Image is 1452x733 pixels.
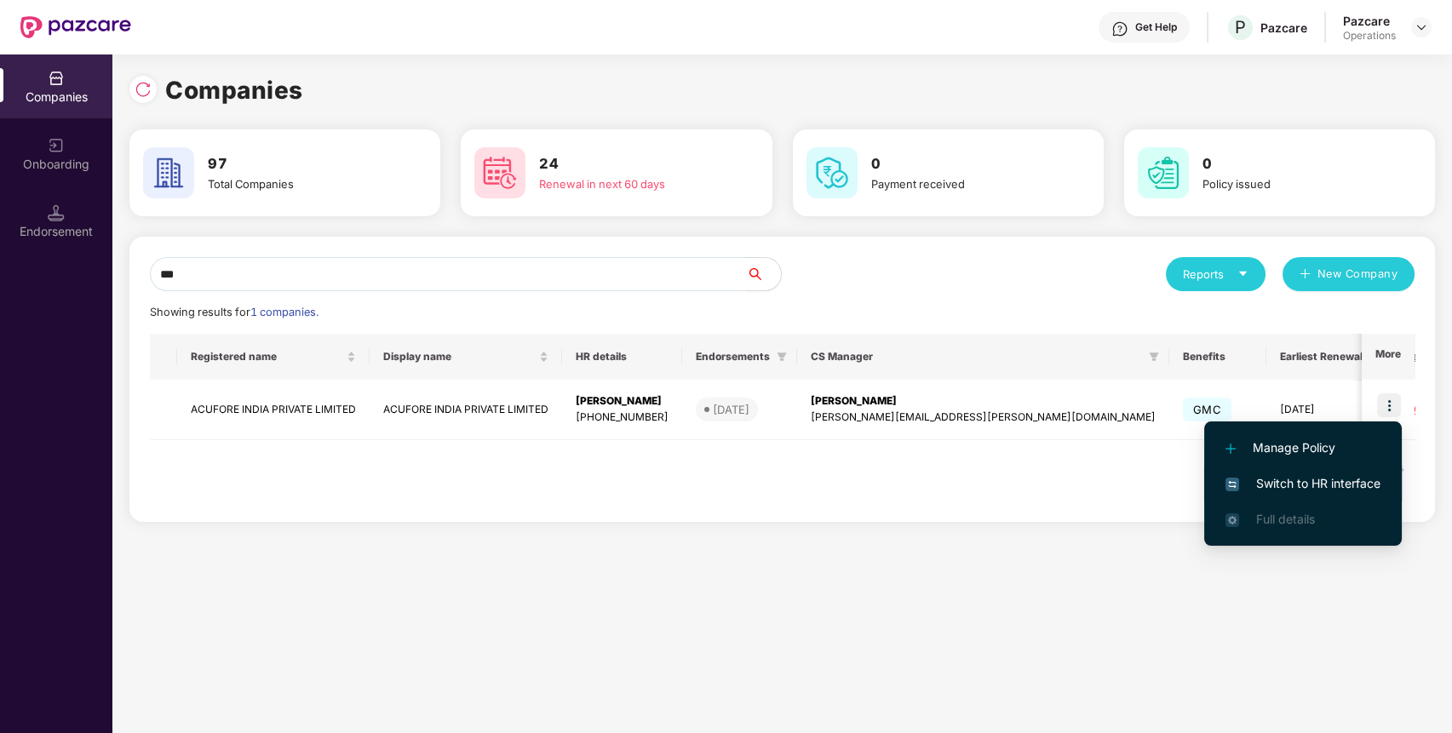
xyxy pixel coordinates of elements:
[777,352,787,362] span: filter
[474,147,525,198] img: svg+xml;base64,PHN2ZyB4bWxucz0iaHR0cDovL3d3dy53My5vcmcvMjAwMC9zdmciIHdpZHRoPSI2MCIgaGVpZ2h0PSI2MC...
[773,346,790,367] span: filter
[1235,17,1246,37] span: P
[191,350,343,364] span: Registered name
[20,16,131,38] img: New Pazcare Logo
[871,153,1056,175] h3: 0
[746,267,781,281] span: search
[48,70,65,87] img: svg+xml;base64,PHN2ZyBpZD0iQ29tcGFuaWVzIiB4bWxucz0iaHR0cDovL3d3dy53My5vcmcvMjAwMC9zdmciIHdpZHRoPS...
[713,401,749,418] div: [DATE]
[1202,175,1387,192] div: Policy issued
[1169,334,1266,380] th: Benefits
[1138,147,1189,198] img: svg+xml;base64,PHN2ZyB4bWxucz0iaHR0cDovL3d3dy53My5vcmcvMjAwMC9zdmciIHdpZHRoPSI2MCIgaGVpZ2h0PSI2MC...
[165,72,303,109] h1: Companies
[539,175,724,192] div: Renewal in next 60 days
[1225,513,1239,527] img: svg+xml;base64,PHN2ZyB4bWxucz0iaHR0cDovL3d3dy53My5vcmcvMjAwMC9zdmciIHdpZHRoPSIxNi4zNjMiIGhlaWdodD...
[1260,20,1307,36] div: Pazcare
[806,147,858,198] img: svg+xml;base64,PHN2ZyB4bWxucz0iaHR0cDovL3d3dy53My5vcmcvMjAwMC9zdmciIHdpZHRoPSI2MCIgaGVpZ2h0PSI2MC...
[1237,268,1248,279] span: caret-down
[811,350,1142,364] span: CS Manager
[1202,153,1387,175] h3: 0
[48,204,65,221] img: svg+xml;base64,PHN2ZyB3aWR0aD0iMTQuNSIgaGVpZ2h0PSIxNC41IiB2aWV3Qm94PSIwIDAgMTYgMTYiIGZpbGw9Im5vbm...
[1266,334,1376,380] th: Earliest Renewal
[1135,20,1177,34] div: Get Help
[1256,512,1315,526] span: Full details
[208,153,393,175] h3: 97
[576,393,669,409] div: [PERSON_NAME]
[1300,268,1311,282] span: plus
[1225,444,1236,454] img: svg+xml;base64,PHN2ZyB4bWxucz0iaHR0cDovL3d3dy53My5vcmcvMjAwMC9zdmciIHdpZHRoPSIxMi4yMDEiIGhlaWdodD...
[150,306,319,318] span: Showing results for
[1183,398,1231,421] span: GMC
[370,380,562,440] td: ACUFORE INDIA PRIVATE LIMITED
[1111,20,1128,37] img: svg+xml;base64,PHN2ZyBpZD0iSGVscC0zMngzMiIgeG1sbnM9Imh0dHA6Ly93d3cudzMub3JnLzIwMDAvc3ZnIiB3aWR0aD...
[143,147,194,198] img: svg+xml;base64,PHN2ZyB4bWxucz0iaHR0cDovL3d3dy53My5vcmcvMjAwMC9zdmciIHdpZHRoPSI2MCIgaGVpZ2h0PSI2MC...
[811,393,1156,409] div: [PERSON_NAME]
[177,334,370,380] th: Registered name
[539,153,724,175] h3: 24
[383,350,536,364] span: Display name
[1183,266,1248,283] div: Reports
[1225,474,1380,493] span: Switch to HR interface
[208,175,393,192] div: Total Companies
[811,409,1156,426] div: [PERSON_NAME][EMAIL_ADDRESS][PERSON_NAME][DOMAIN_NAME]
[177,380,370,440] td: ACUFORE INDIA PRIVATE LIMITED
[1377,393,1401,417] img: icon
[135,81,152,98] img: svg+xml;base64,PHN2ZyBpZD0iUmVsb2FkLTMyeDMyIiB4bWxucz0iaHR0cDovL3d3dy53My5vcmcvMjAwMC9zdmciIHdpZH...
[1266,380,1376,440] td: [DATE]
[562,334,682,380] th: HR details
[1149,352,1159,362] span: filter
[250,306,319,318] span: 1 companies.
[746,257,782,291] button: search
[1225,438,1380,457] span: Manage Policy
[1225,478,1239,491] img: svg+xml;base64,PHN2ZyB4bWxucz0iaHR0cDovL3d3dy53My5vcmcvMjAwMC9zdmciIHdpZHRoPSIxNiIgaGVpZ2h0PSIxNi...
[871,175,1056,192] div: Payment received
[48,137,65,154] img: svg+xml;base64,PHN2ZyB3aWR0aD0iMjAiIGhlaWdodD0iMjAiIHZpZXdCb3g9IjAgMCAyMCAyMCIgZmlsbD0ibm9uZSIgeG...
[1343,13,1396,29] div: Pazcare
[1415,20,1428,34] img: svg+xml;base64,PHN2ZyBpZD0iRHJvcGRvd24tMzJ4MzIiIHhtbG5zPSJodHRwOi8vd3d3LnczLm9yZy8yMDAwL3N2ZyIgd2...
[576,409,669,426] div: [PHONE_NUMBER]
[370,334,562,380] th: Display name
[1283,257,1415,291] button: plusNew Company
[1145,346,1162,367] span: filter
[696,350,770,364] span: Endorsements
[1343,29,1396,43] div: Operations
[1362,334,1415,380] th: More
[1317,266,1398,283] span: New Company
